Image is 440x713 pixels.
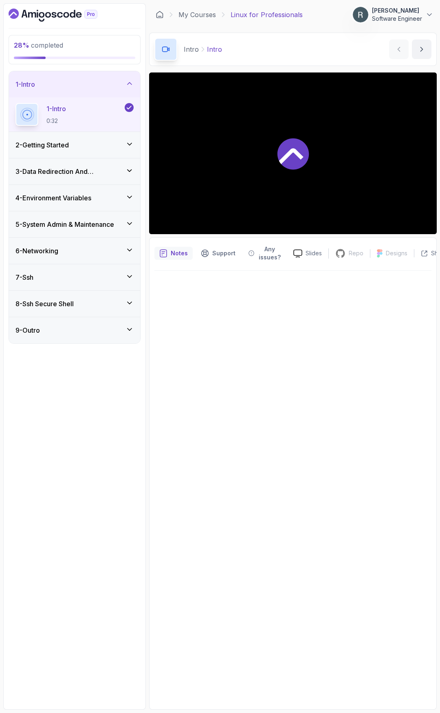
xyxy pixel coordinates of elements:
a: Slides [287,249,328,258]
a: Dashboard [9,9,116,22]
h3: 4 - Environment Variables [15,193,91,203]
p: Intro [184,44,199,54]
p: Software Engineer [372,15,422,23]
a: Dashboard [156,11,164,19]
button: 2-Getting Started [9,132,140,158]
button: 3-Data Redirection And Manipulation [9,158,140,184]
span: completed [14,41,63,49]
button: next content [412,39,431,59]
button: 7-Ssh [9,264,140,290]
h3: 3 - Data Redirection And Manipulation [15,167,125,176]
span: 28 % [14,41,29,49]
p: Repo [349,249,363,257]
button: 5-System Admin & Maintenance [9,211,140,237]
p: 1 - Intro [46,104,66,114]
p: Support [212,249,235,257]
h3: 6 - Networking [15,246,58,256]
p: Designs [386,249,407,257]
button: 8-Ssh Secure Shell [9,291,140,317]
h3: 1 - Intro [15,79,35,89]
p: Slides [306,249,322,257]
h3: 5 - System Admin & Maintenance [15,219,114,229]
button: user profile image[PERSON_NAME]Software Engineer [352,7,433,23]
h3: 2 - Getting Started [15,140,69,150]
a: My Courses [178,10,216,20]
h3: 8 - Ssh Secure Shell [15,299,74,309]
button: Support button [196,243,240,264]
button: 6-Networking [9,238,140,264]
h3: 7 - Ssh [15,272,33,282]
p: Intro [207,44,222,54]
img: user profile image [353,7,368,22]
p: 0:32 [46,117,66,125]
button: previous content [389,39,409,59]
h3: 9 - Outro [15,325,40,335]
button: 1-Intro0:32 [15,103,134,126]
p: [PERSON_NAME] [372,7,422,15]
button: 1-Intro [9,71,140,97]
button: notes button [154,243,193,264]
button: Feedback button [244,243,287,264]
p: Linux for Professionals [231,10,303,20]
button: 4-Environment Variables [9,185,140,211]
p: Notes [171,249,188,257]
button: 9-Outro [9,317,140,343]
p: Any issues? [257,245,282,261]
